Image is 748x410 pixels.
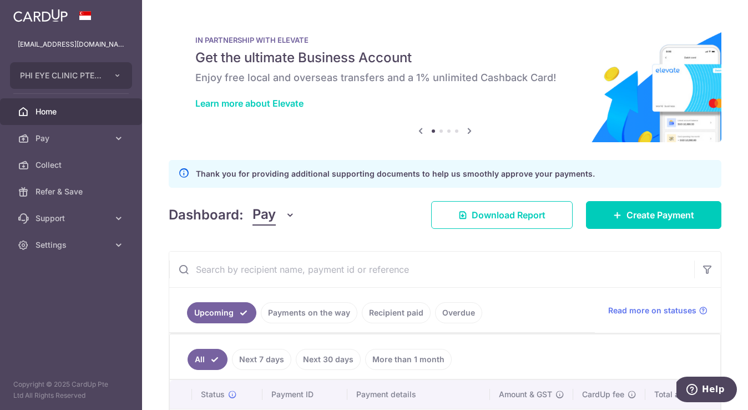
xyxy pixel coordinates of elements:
a: Payments on the way [261,302,357,323]
a: Read more on statuses [608,305,707,316]
a: All [188,349,228,370]
span: Create Payment [626,208,694,222]
span: Support [36,213,109,224]
a: Overdue [435,302,482,323]
img: CardUp [13,9,68,22]
span: PHI EYE CLINIC PTE. LTD. [20,70,102,81]
span: Total amt. [654,389,691,400]
span: Home [36,106,109,117]
span: Pay [36,133,109,144]
p: Thank you for providing additional supporting documents to help us smoothly approve your payments. [196,167,595,181]
a: Create Payment [586,201,721,229]
a: Upcoming [187,302,256,323]
th: Payment details [347,380,490,409]
span: Settings [36,239,109,251]
p: IN PARTNERSHIP WITH ELEVATE [195,36,695,44]
input: Search by recipient name, payment id or reference [169,252,694,287]
span: Amount & GST [499,389,552,400]
h5: Get the ultimate Business Account [195,49,695,67]
span: Read more on statuses [608,305,696,316]
button: PHI EYE CLINIC PTE. LTD. [10,62,132,89]
h4: Dashboard: [169,205,244,225]
iframe: Opens a widget where you can find more information [676,377,737,404]
span: Collect [36,159,109,171]
a: Recipient paid [362,302,431,323]
span: Status [201,389,225,400]
img: Renovation banner [169,18,721,142]
a: Next 30 days [296,349,361,370]
a: Learn more about Elevate [195,98,304,109]
a: Next 7 days [232,349,291,370]
h6: Enjoy free local and overseas transfers and a 1% unlimited Cashback Card! [195,71,695,84]
button: Pay [252,204,295,226]
span: CardUp fee [582,389,624,400]
th: Payment ID [262,380,347,409]
span: Pay [252,204,276,226]
p: [EMAIL_ADDRESS][DOMAIN_NAME] [18,39,124,50]
span: Refer & Save [36,186,109,197]
a: More than 1 month [365,349,452,370]
span: Download Report [472,208,545,222]
a: Download Report [431,201,573,229]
